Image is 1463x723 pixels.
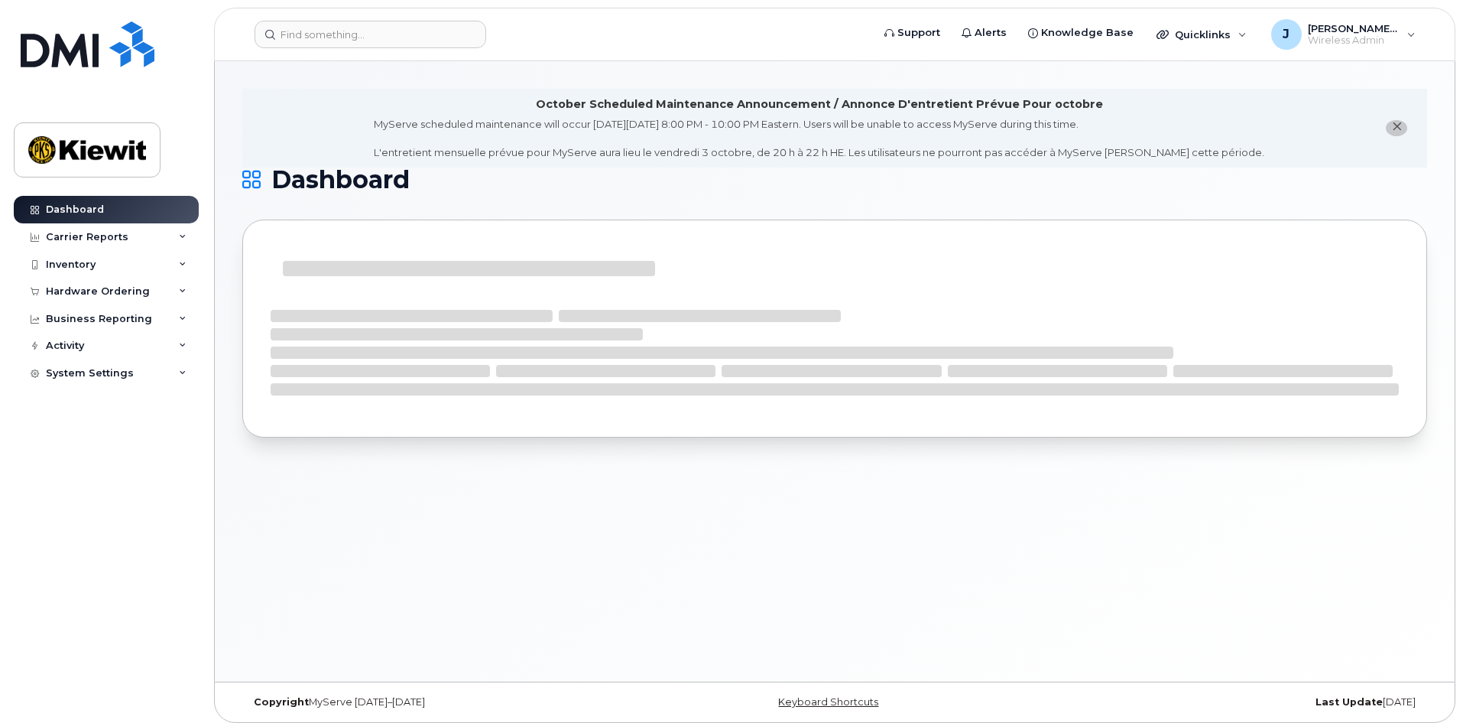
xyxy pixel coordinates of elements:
[1386,120,1407,136] button: close notification
[242,696,637,708] div: MyServe [DATE]–[DATE]
[1315,696,1383,708] strong: Last Update
[254,696,309,708] strong: Copyright
[778,696,878,708] a: Keyboard Shortcuts
[374,117,1264,160] div: MyServe scheduled maintenance will occur [DATE][DATE] 8:00 PM - 10:00 PM Eastern. Users will be u...
[536,96,1103,112] div: October Scheduled Maintenance Announcement / Annonce D'entretient Prévue Pour octobre
[271,168,410,191] span: Dashboard
[1032,696,1427,708] div: [DATE]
